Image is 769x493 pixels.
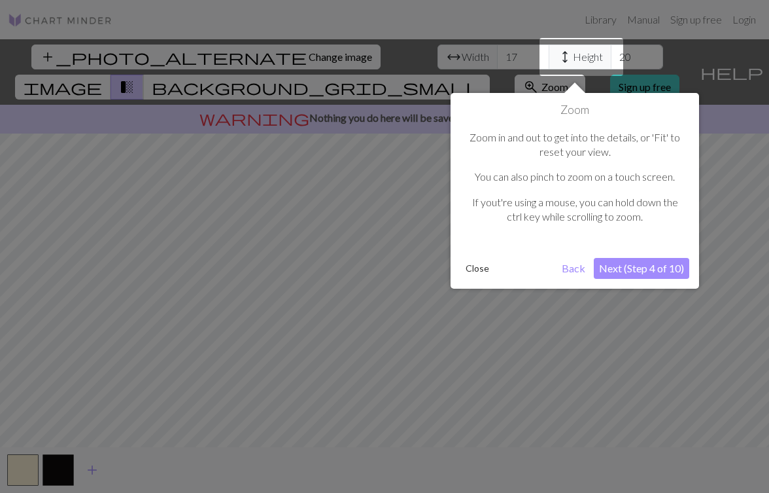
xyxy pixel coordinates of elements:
p: If yout're using a mouse, you can hold down the ctrl key while scrolling to zoom. [467,195,683,225]
button: Back [556,258,590,279]
button: Next (Step 4 of 10) [594,258,689,279]
p: You can also pinch to zoom on a touch screen. [467,170,683,184]
h1: Zoom [460,103,689,117]
button: Close [460,259,494,278]
p: Zoom in and out to get into the details, or 'Fit' to reset your view. [467,130,683,160]
div: Zoom [451,93,699,289]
